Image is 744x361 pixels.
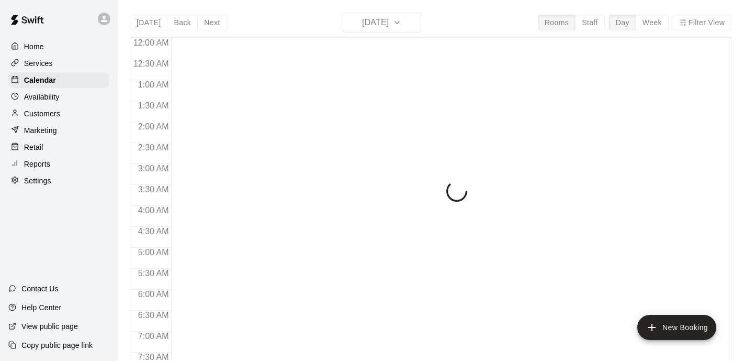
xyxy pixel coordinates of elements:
p: Services [24,58,53,69]
span: 6:00 AM [136,290,172,299]
span: 12:30 AM [131,59,172,68]
p: Calendar [24,75,56,85]
p: Availability [24,92,60,102]
a: Services [8,56,109,71]
span: 4:00 AM [136,206,172,215]
span: 7:00 AM [136,332,172,341]
a: Customers [8,106,109,122]
a: Availability [8,89,109,105]
button: add [637,315,716,340]
a: Home [8,39,109,54]
span: 12:00 AM [131,38,172,47]
a: Settings [8,173,109,189]
p: Home [24,41,44,52]
span: 1:30 AM [136,101,172,110]
span: 5:30 AM [136,269,172,278]
p: Reports [24,159,50,169]
p: Contact Us [21,283,59,294]
p: Customers [24,108,60,119]
span: 5:00 AM [136,248,172,257]
span: 3:30 AM [136,185,172,194]
a: Reports [8,156,109,172]
a: Calendar [8,72,109,88]
span: 2:30 AM [136,143,172,152]
span: 3:00 AM [136,164,172,173]
p: Settings [24,176,51,186]
span: 4:30 AM [136,227,172,236]
p: Retail [24,142,43,152]
p: Help Center [21,302,61,313]
a: Marketing [8,123,109,138]
span: 6:30 AM [136,311,172,320]
p: Copy public page link [21,340,93,351]
a: Retail [8,139,109,155]
p: View public page [21,321,78,332]
span: 1:00 AM [136,80,172,89]
p: Marketing [24,125,57,136]
span: 2:00 AM [136,122,172,131]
